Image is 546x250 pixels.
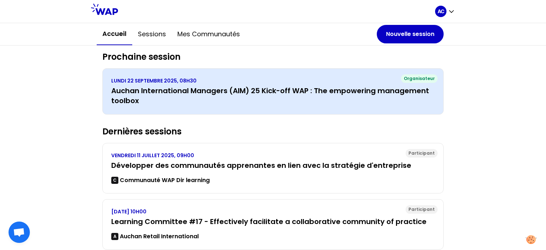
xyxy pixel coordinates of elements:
h2: Prochaine session [102,51,444,63]
button: Manage your preferences about cookies [521,231,541,248]
p: AC [438,8,444,15]
h3: Développer des communautés apprenantes en lien avec la stratégie d'entreprise [111,160,435,170]
p: Communauté WAP Dir learning [120,176,210,185]
button: Accueil [97,23,132,45]
div: Participant [406,205,438,214]
div: Participant [406,149,438,158]
p: C [113,177,117,183]
div: Organisateur [401,74,438,83]
button: Mes communautés [172,23,246,45]
p: LUNDI 22 SEPTEMBRE 2025, 08H30 [111,77,435,84]
h3: Auchan International Managers (AIM) 25 Kick-off WAP : The empowering management toolbox [111,86,435,106]
a: Ouvrir le chat [9,222,30,243]
h2: Dernières sessions [102,126,444,137]
h3: Learning Committee #17 - Effectively facilitate a collaborative community of practice [111,217,435,227]
button: Sessions [132,23,172,45]
p: Auchan Retail International [120,232,199,241]
a: VENDREDI 11 JUILLET 2025, 09H00Développer des communautés apprenantes en lien avec la stratégie d... [111,152,435,185]
p: [DATE] 10H00 [111,208,435,215]
a: [DATE] 10H00Learning Committee #17 - Effectively facilitate a collaborative community of practice... [111,208,435,241]
p: VENDREDI 11 JUILLET 2025, 09H00 [111,152,435,159]
a: LUNDI 22 SEPTEMBRE 2025, 08H30Auchan International Managers (AIM) 25 Kick-off WAP : The empowerin... [111,77,435,106]
p: A [113,234,117,239]
button: AC [435,6,455,17]
button: Nouvelle session [377,25,444,43]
